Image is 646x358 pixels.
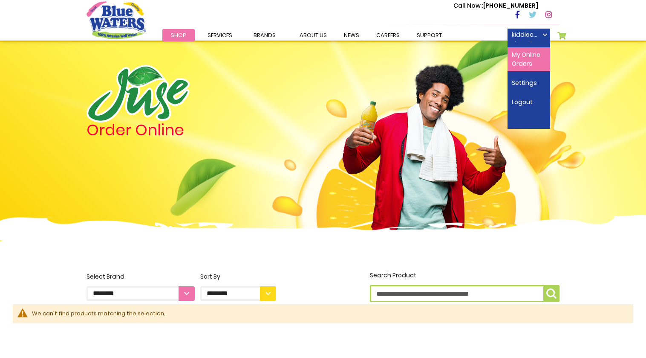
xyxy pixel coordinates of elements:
[87,65,190,122] img: logo
[254,31,276,39] span: Brands
[368,29,408,41] a: careers
[208,31,232,39] span: Services
[341,49,508,232] img: man.png
[546,288,557,299] img: search-icon.png
[171,31,186,39] span: Shop
[408,29,450,41] a: support
[453,1,538,10] p: [PHONE_NUMBER]
[87,1,146,39] a: store logo
[87,122,276,138] h4: Order Online
[370,285,559,302] input: Search Product
[370,271,559,302] label: Search Product
[508,95,550,110] a: Logout
[335,29,368,41] a: News
[508,29,550,41] a: kiddiecare dental clinic
[543,285,559,302] button: Search Product
[453,1,483,10] span: Call Now :
[508,76,550,90] a: Settings
[87,286,195,301] select: Select Brand
[32,309,624,318] div: We can't find products matching the selection.
[200,286,276,301] select: Sort By
[508,47,550,71] a: My Online Orders
[87,272,195,301] label: Select Brand
[200,272,276,281] div: Sort By
[291,29,335,41] a: about us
